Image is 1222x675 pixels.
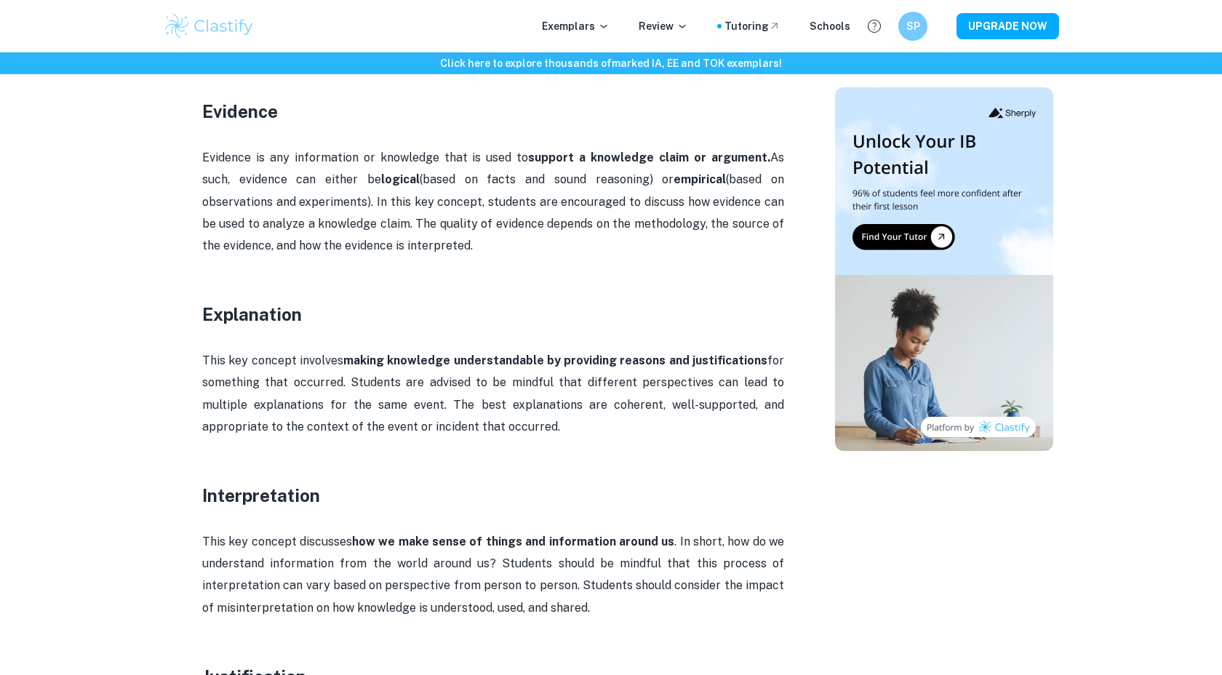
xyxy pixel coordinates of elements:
h6: SP [905,18,922,34]
a: Tutoring [724,18,780,34]
h3: Explanation [202,301,784,327]
h3: Evidence [202,98,784,124]
img: Thumbnail [835,87,1053,451]
h3: Interpretation [202,482,784,508]
p: Evidence is any information or knowledge that is used to As such, evidence can either be (based o... [202,147,784,257]
button: Help and Feedback [862,14,887,39]
strong: support a knowledge claim or argument. [528,151,770,164]
img: Clastify logo [163,12,255,41]
p: This key concept discusses . In short, how do we understand information from the world around us?... [202,531,784,620]
button: UPGRADE NOW [957,13,1059,39]
strong: how we make sense of things and information around us [352,535,674,548]
p: Review [639,18,688,34]
strong: making knowledge understandable by providing reasons and justifications [343,354,767,367]
strong: empirical [674,172,726,186]
p: Exemplars [542,18,610,34]
h6: Click here to explore thousands of marked IA, EE and TOK exemplars ! [3,55,1219,71]
a: Schools [810,18,850,34]
p: This key concept involves for something that occurred. Students are advised to be mindful that di... [202,350,784,439]
button: SP [898,12,927,41]
strong: logical [381,172,420,186]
